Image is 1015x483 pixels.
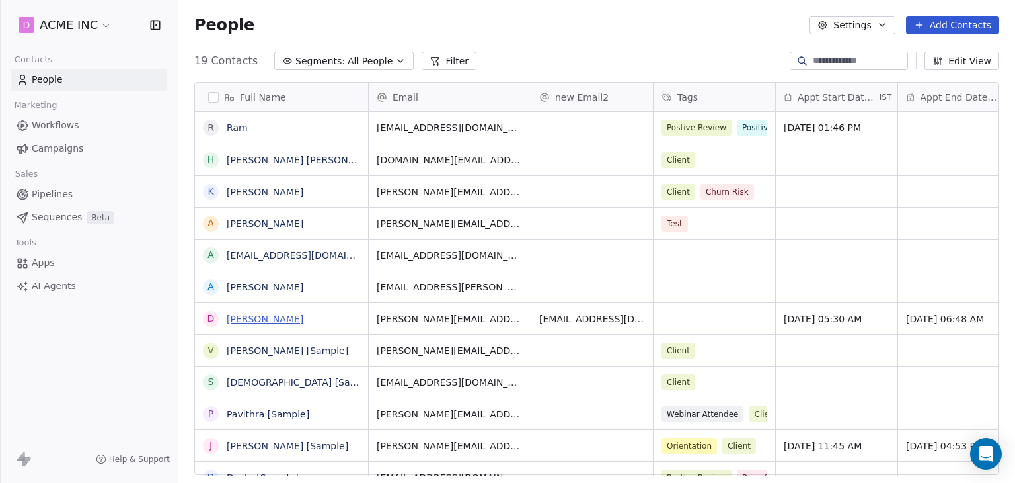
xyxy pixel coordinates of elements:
[393,91,418,104] span: Email
[227,122,248,133] a: Ram
[377,376,523,389] span: [EMAIL_ADDRESS][DOMAIN_NAME]
[9,95,63,115] span: Marketing
[661,216,688,232] span: Test
[970,438,1002,470] div: Open Intercom Messenger
[195,83,368,111] div: Full Name
[661,184,695,200] span: Client
[209,439,212,453] div: J
[227,282,303,292] a: [PERSON_NAME]
[776,83,897,111] div: Appt Start Date/TimeIST
[661,406,743,422] span: Webinar Attendee
[32,187,73,201] span: Pipelines
[240,91,286,104] span: Full Name
[661,374,695,390] span: Client
[906,312,1012,326] span: [DATE] 06:48 AM
[377,185,523,198] span: [PERSON_NAME][EMAIL_ADDRESS][DOMAIN_NAME]
[369,83,531,111] div: Email
[377,121,523,134] span: [EMAIL_ADDRESS][DOMAIN_NAME]
[737,120,809,136] span: Positive Review
[9,233,42,253] span: Tools
[377,217,523,230] span: [PERSON_NAME][EMAIL_ADDRESS][DOMAIN_NAME]
[9,164,44,184] span: Sales
[11,138,167,159] a: Campaigns
[194,15,254,35] span: People
[377,439,523,453] span: [PERSON_NAME][EMAIL_ADDRESS][DOMAIN_NAME]
[87,211,114,224] span: Beta
[207,280,214,294] div: A
[227,441,348,451] a: [PERSON_NAME] [Sample]
[227,472,299,483] a: Dusty [Sample]
[207,121,214,135] div: R
[32,279,76,293] span: AI Agents
[32,210,82,224] span: Sequences
[207,248,214,262] div: a
[784,121,889,134] span: [DATE] 01:46 PM
[11,114,167,136] a: Workflows
[11,183,167,205] a: Pipelines
[677,91,698,104] span: Tags
[661,152,695,168] span: Client
[377,249,523,262] span: [EMAIL_ADDRESS][DOMAIN_NAME]
[906,16,999,34] button: Add Contacts
[921,91,999,104] span: Appt End Date/Time
[109,454,170,464] span: Help & Support
[749,406,782,422] span: Client
[798,91,877,104] span: Appt Start Date/Time
[722,438,756,454] span: Client
[9,50,58,69] span: Contacts
[227,250,389,261] a: [EMAIL_ADDRESS][DOMAIN_NAME]
[227,155,383,165] a: [PERSON_NAME] [PERSON_NAME]
[377,312,523,326] span: [PERSON_NAME][EMAIL_ADDRESS][DOMAIN_NAME]
[227,345,348,356] a: [PERSON_NAME] [Sample]
[661,438,717,454] span: Orientation
[32,73,63,87] span: People
[23,19,30,32] span: D
[207,153,215,167] div: h
[539,312,645,326] span: [EMAIL_ADDRESS][DOMAIN_NAME]
[809,16,895,34] button: Settings
[11,275,167,297] a: AI Agents
[880,92,892,103] span: IST
[295,54,345,68] span: Segments:
[32,256,55,270] span: Apps
[377,154,523,167] span: [DOMAIN_NAME][EMAIL_ADDRESS][DOMAIN_NAME]
[924,52,999,70] button: Edit View
[661,343,695,359] span: Client
[208,407,213,421] div: P
[195,112,369,476] div: grid
[227,409,309,419] a: Pavithra [Sample]
[11,69,167,91] a: People
[422,52,476,70] button: Filter
[11,252,167,274] a: Apps
[654,83,775,111] div: Tags
[784,439,889,453] span: [DATE] 11:45 AM
[784,312,889,326] span: [DATE] 05:30 AM
[96,454,170,464] a: Help & Support
[906,439,1012,453] span: [DATE] 04:53 PM
[700,184,754,200] span: Churn Risk
[40,17,98,34] span: ACME INC
[377,281,523,294] span: [EMAIL_ADDRESS][PERSON_NAME][DOMAIN_NAME]
[207,312,215,326] div: D
[227,314,303,324] a: [PERSON_NAME]
[227,218,303,229] a: [PERSON_NAME]
[661,120,732,136] span: Postive Review
[194,53,258,69] span: 19 Contacts
[531,83,653,111] div: new Email2
[227,377,377,388] a: [DEMOGRAPHIC_DATA] [Sample]
[207,343,214,357] div: V
[555,91,609,104] span: new Email2
[32,142,83,155] span: Campaigns
[227,187,303,197] a: [PERSON_NAME]
[11,206,167,228] a: SequencesBeta
[207,216,214,230] div: A
[208,375,214,389] div: S
[377,408,523,421] span: [PERSON_NAME][EMAIL_ADDRESS][DOMAIN_NAME]
[377,344,523,357] span: [PERSON_NAME][EMAIL_ADDRESS][DOMAIN_NAME]
[348,54,393,68] span: All People
[16,14,114,36] button: DACME INC
[207,185,213,198] div: K
[32,118,79,132] span: Workflows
